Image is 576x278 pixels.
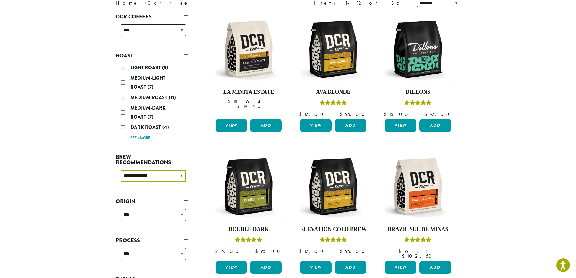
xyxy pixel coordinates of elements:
[116,152,188,168] a: Brew Recommendations
[299,248,326,254] bdi: 15.00
[116,22,188,43] div: DCR Coffees
[250,119,282,132] button: Add
[255,248,283,254] bdi: 95.00
[169,94,176,101] span: (11)
[402,253,434,259] bdi: 102.50
[214,248,241,254] bdi: 15.00
[425,111,452,117] bdi: 95.00
[419,261,451,274] button: Add
[383,152,453,259] a: Brazil Sul De MinasRated 5.00 out of 5
[385,119,416,132] a: View
[130,104,166,120] span: Medium-Dark Roast
[383,226,453,233] h4: Brazil Sul De Minas
[250,261,282,274] button: Add
[335,119,366,132] button: Add
[384,111,411,117] bdi: 15.00
[332,111,334,117] span: –
[340,248,345,254] span: $
[148,113,154,120] span: (7)
[214,89,284,96] h4: La Minita Estate
[116,11,188,22] a: DCR Coffees
[228,98,233,105] span: $
[130,135,150,141] a: See 1 more
[116,246,188,267] div: Process
[425,111,430,117] span: $
[404,99,431,108] div: Rated 5.00 out of 5
[299,111,304,117] span: $
[162,124,169,131] span: (4)
[116,51,188,61] a: Roast
[214,226,284,233] h4: Double Dark
[116,61,188,145] div: Roast
[214,15,283,84] img: DCR-12oz-La-Minita-Estate-Stock-scaled.png
[236,103,242,110] span: $
[214,15,284,117] a: La Minita Estate
[235,236,262,245] div: Rated 4.50 out of 5
[404,236,431,245] div: Rated 5.00 out of 5
[236,103,261,110] bdi: 119.25
[298,89,368,96] h4: Ava Blonde
[416,111,419,117] span: –
[402,253,407,259] span: $
[267,98,269,105] span: –
[300,119,332,132] a: View
[298,15,368,117] a: Ava BlondeRated 5.00 out of 5
[398,248,429,254] bdi: 16.13
[214,152,284,259] a: Double DarkRated 4.50 out of 5
[383,89,453,96] h4: Dillons
[383,15,453,84] img: DCR-12oz-Dillons-Stock-scaled.png
[228,98,261,105] bdi: 18.64
[130,94,169,101] span: Medium Roast
[332,248,334,254] span: –
[299,248,304,254] span: $
[130,124,162,131] span: Dark Roast
[299,111,326,117] bdi: 15.00
[320,236,347,245] div: Rated 5.00 out of 5
[300,261,332,274] a: View
[340,111,367,117] bdi: 95.00
[298,15,368,84] img: DCR-12oz-Ava-Blonde-Stock-scaled.png
[162,64,168,71] span: (3)
[116,168,188,189] div: Brew Recommendations
[214,152,283,221] img: DCR-12oz-Double-Dark-Stock-scaled.png
[383,15,453,117] a: DillonsRated 5.00 out of 5
[335,261,366,274] button: Add
[116,207,188,228] div: Origin
[384,111,389,117] span: $
[340,111,345,117] span: $
[216,119,247,132] a: View
[116,235,188,246] a: Process
[298,152,368,259] a: Elevation Cold BrewRated 5.00 out of 5
[216,261,247,274] a: View
[398,248,403,254] span: $
[298,152,368,221] img: DCR-12oz-Elevation-Cold-Brew-Stock-scaled.png
[130,64,162,71] span: Light Roast
[383,152,453,221] img: DCR-12oz-Brazil-Sul-De-Minas-Stock-scaled.png
[247,248,249,254] span: –
[320,99,347,108] div: Rated 5.00 out of 5
[130,74,165,90] span: Medium-Light Roast
[298,226,368,233] h4: Elevation Cold Brew
[255,248,260,254] span: $
[116,196,188,207] a: Origin
[214,248,220,254] span: $
[340,248,367,254] bdi: 95.00
[419,119,451,132] button: Add
[385,261,416,274] a: View
[148,83,154,90] span: (7)
[435,248,438,254] span: –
